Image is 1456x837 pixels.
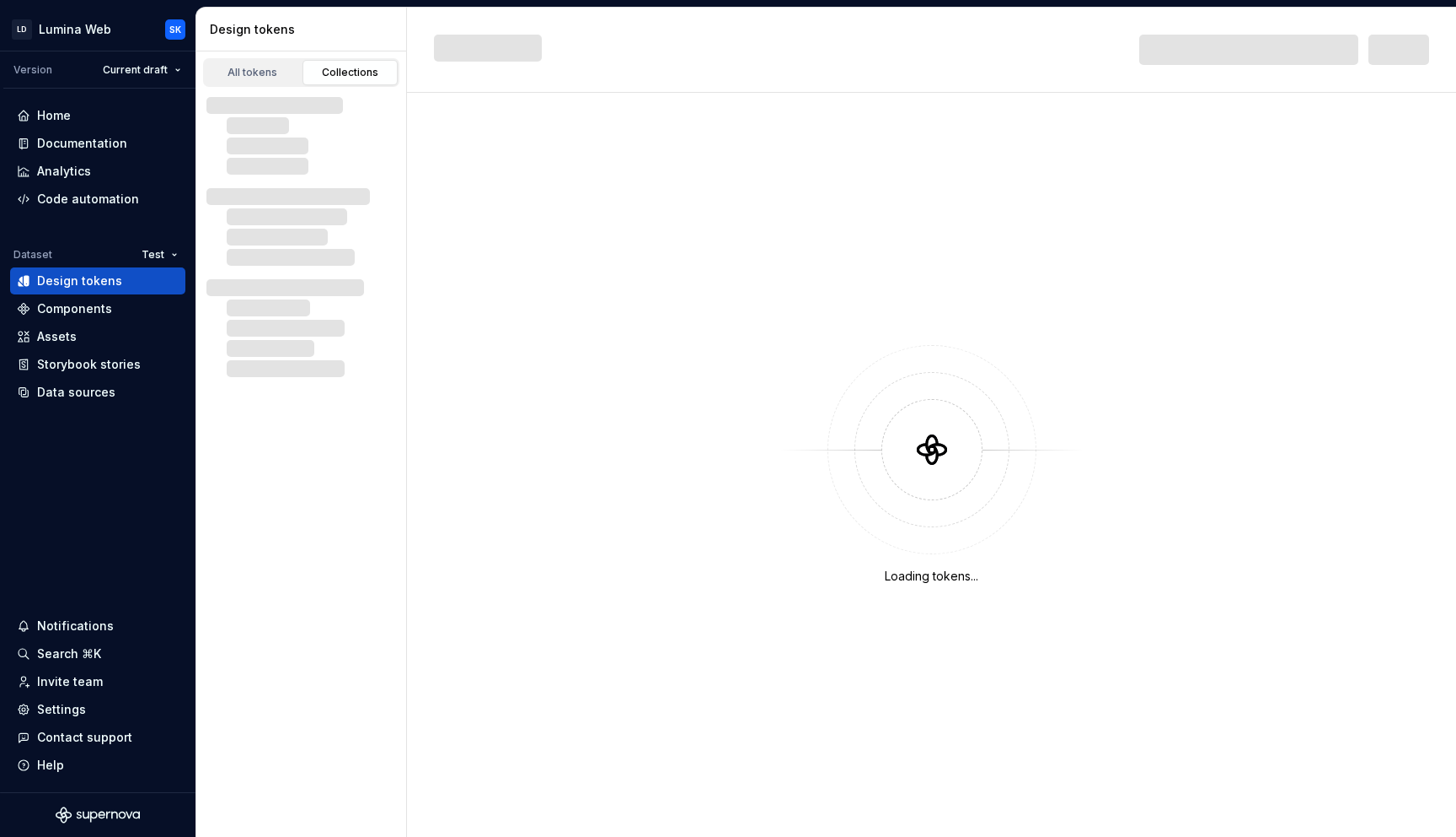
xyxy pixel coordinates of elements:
[10,379,185,406] a: Data sources
[12,19,32,40] div: LD
[37,673,103,690] div: Invite team
[37,273,122,289] div: Design tokens
[13,248,52,262] div: Dataset
[37,618,114,634] div: Notifications
[37,163,91,180] div: Analytics
[10,102,185,129] a: Home
[10,323,185,350] a: Assets
[37,191,139,208] div: Code automation
[169,23,181,36] div: SK
[10,724,185,751] button: Contact support
[10,752,185,779] button: Help
[10,158,185,185] a: Analytics
[10,613,185,640] button: Notifications
[13,63,52,77] div: Version
[37,645,101,662] div: Search ⌘K
[210,21,399,38] div: Design tokens
[10,668,185,695] a: Invite team
[37,135,127,152] div: Documentation
[3,11,192,47] button: LDLumina WebSK
[37,757,64,774] div: Help
[134,243,185,267] button: Test
[885,568,978,585] div: Loading tokens...
[37,729,132,746] div: Contact support
[142,248,164,262] span: Test
[37,701,86,718] div: Settings
[10,295,185,322] a: Components
[56,807,140,823] svg: Supernova Logo
[37,328,77,345] div: Assets
[95,58,189,82] button: Current draft
[37,107,71,124] div: Home
[10,640,185,667] button: Search ⌘K
[37,300,112,317] div: Components
[39,21,111,38] div: Lumina Web
[308,66,393,79] div: Collections
[10,130,185,157] a: Documentation
[10,267,185,294] a: Design tokens
[10,696,185,723] a: Settings
[211,66,295,79] div: All tokens
[37,356,141,373] div: Storybook stories
[10,351,185,378] a: Storybook stories
[10,186,185,213] a: Code automation
[103,63,168,77] span: Current draft
[37,384,115,401] div: Data sources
